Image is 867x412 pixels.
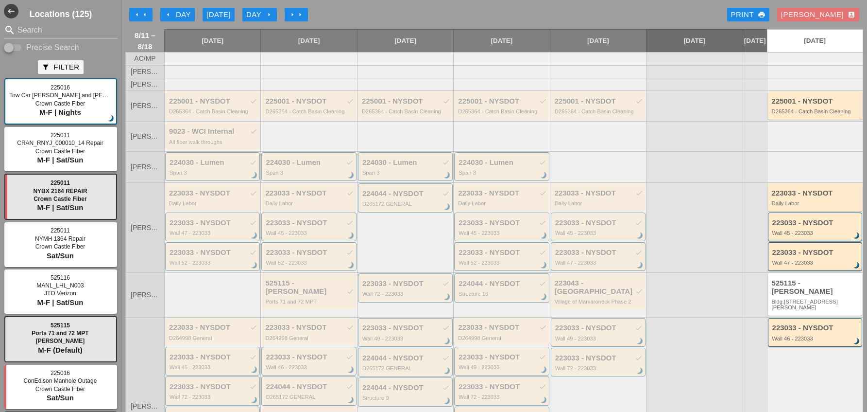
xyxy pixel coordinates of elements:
[772,200,860,206] div: Daily Labor
[539,97,547,105] i: check
[772,260,859,266] div: Wall 47 - 223033
[35,243,85,250] span: Crown Castle Fiber
[346,287,354,295] i: check
[169,189,257,197] div: 223033 - NYSDOT
[459,219,546,227] div: 223033 - NYSDOT
[250,261,260,271] i: brightness_3
[131,102,159,109] span: [PERSON_NAME]
[442,159,450,166] i: check
[362,365,450,371] div: D265172 GENERAL
[131,224,159,232] span: [PERSON_NAME]
[17,140,103,146] span: CRAN_RNYJ_000010_14 Repair
[346,353,354,361] i: check
[134,55,155,62] span: AC/MP
[42,63,50,71] i: filter_alt
[42,62,79,73] div: Filter
[265,108,354,114] div: D265364 - Catch Basin Cleaning
[772,324,859,332] div: 223033 - NYSDOT
[164,9,191,20] div: Day
[47,394,74,402] span: Sat/Sun
[346,383,354,391] i: check
[170,230,257,236] div: Wall 47 - 223033
[249,249,257,256] i: check
[442,384,450,392] i: check
[442,292,453,303] i: brightness_3
[458,323,546,332] div: 223033 - NYSDOT
[35,235,85,242] span: NYMH 1364 Repair
[44,290,76,297] span: JTO Verizon
[51,84,70,91] span: 225016
[131,30,159,52] span: 8/11 – 8/18
[539,219,546,227] i: check
[266,383,353,391] div: 224044 - NYSDOT
[539,280,546,287] i: check
[265,279,354,295] div: 525115 - [PERSON_NAME]
[47,251,74,260] span: Sat/Sun
[772,299,860,311] div: Bldg.1062 St Johns Place
[442,97,450,105] i: check
[851,261,862,271] i: brightness_3
[442,354,450,362] i: check
[266,364,353,370] div: Wall 46 - 223033
[362,354,450,362] div: 224044 - NYSDOT
[34,196,86,202] span: Crown Castle Fiber
[170,159,257,167] div: 224030 - Lumen
[346,97,354,105] i: check
[454,30,549,52] a: [DATE]
[459,249,546,257] div: 223033 - NYSDOT
[266,170,353,176] div: Span 3
[539,249,546,256] i: check
[635,219,643,227] i: check
[169,127,257,136] div: 9023 - WCI Internal
[357,30,453,52] a: [DATE]
[346,189,354,197] i: check
[51,370,70,376] span: 225016
[4,4,18,18] i: west
[635,336,646,347] i: brightness_3
[758,11,765,18] i: print
[296,11,304,18] i: arrow_right
[442,280,450,287] i: check
[635,261,646,271] i: brightness_3
[539,395,549,406] i: brightness_3
[17,22,104,38] input: Search
[250,189,257,197] i: check
[169,139,257,145] div: All fiber walk throughs
[727,8,769,21] a: Print
[250,170,260,181] i: brightness_3
[646,30,742,52] a: [DATE]
[635,354,643,362] i: check
[346,249,354,256] i: check
[170,383,257,391] div: 223033 - NYSDOT
[249,159,257,166] i: check
[442,202,453,213] i: brightness_3
[250,323,257,331] i: check
[265,11,273,18] i: arrow_right
[362,159,450,167] div: 224030 - Lumen
[362,395,450,401] div: Structure 9
[170,353,257,361] div: 223033 - NYSDOT
[346,159,354,166] i: check
[777,8,859,21] button: [PERSON_NAME]
[539,323,547,331] i: check
[459,159,546,167] div: 224030 - Lumen
[772,336,859,341] div: Wall 46 - 223033
[539,383,546,391] i: check
[555,336,643,341] div: Wall 49 - 223033
[346,365,357,376] i: brightness_3
[555,365,643,371] div: Wall 72 - 223033
[170,249,257,257] div: 223033 - NYSDOT
[266,394,353,400] div: D265172 GENERAL
[635,324,643,332] i: check
[459,353,546,361] div: 223033 - NYSDOT
[106,113,117,124] i: brightness_3
[851,336,862,347] i: brightness_3
[250,365,260,376] i: brightness_3
[555,108,643,114] div: D265364 - Catch Basin Cleaning
[266,249,353,257] div: 223033 - NYSDOT
[346,231,357,241] i: brightness_3
[129,8,153,21] button: Move Back 1 Week
[169,108,257,114] div: D265364 - Catch Basin Cleaning
[37,156,83,164] span: M-F | Sat/Sun
[539,159,546,166] i: check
